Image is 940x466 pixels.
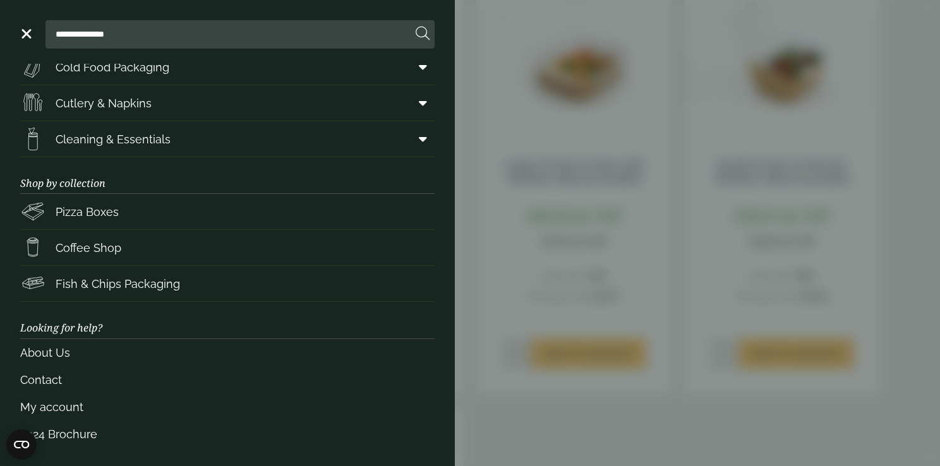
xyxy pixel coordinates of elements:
[20,157,435,194] h3: Shop by collection
[20,121,435,157] a: Cleaning & Essentials
[20,393,435,421] a: My account
[20,194,435,229] a: Pizza Boxes
[56,275,180,292] span: Fish & Chips Packaging
[20,266,435,301] a: Fish & Chips Packaging
[56,203,119,220] span: Pizza Boxes
[20,271,45,296] img: FishNchip_box.svg
[20,421,435,448] a: 2024 Brochure
[56,59,169,76] span: Cold Food Packaging
[20,126,45,152] img: open-wipe.svg
[20,54,45,80] img: Sandwich_box.svg
[20,90,45,116] img: Cutlery.svg
[6,429,37,460] button: Open CMP widget
[56,95,152,112] span: Cutlery & Napkins
[56,131,171,148] span: Cleaning & Essentials
[20,49,435,85] a: Cold Food Packaging
[20,230,435,265] a: Coffee Shop
[20,302,435,338] h3: Looking for help?
[20,339,435,366] a: About Us
[56,239,121,256] span: Coffee Shop
[20,235,45,260] img: HotDrink_paperCup.svg
[20,199,45,224] img: Pizza_boxes.svg
[20,85,435,121] a: Cutlery & Napkins
[20,366,435,393] a: Contact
